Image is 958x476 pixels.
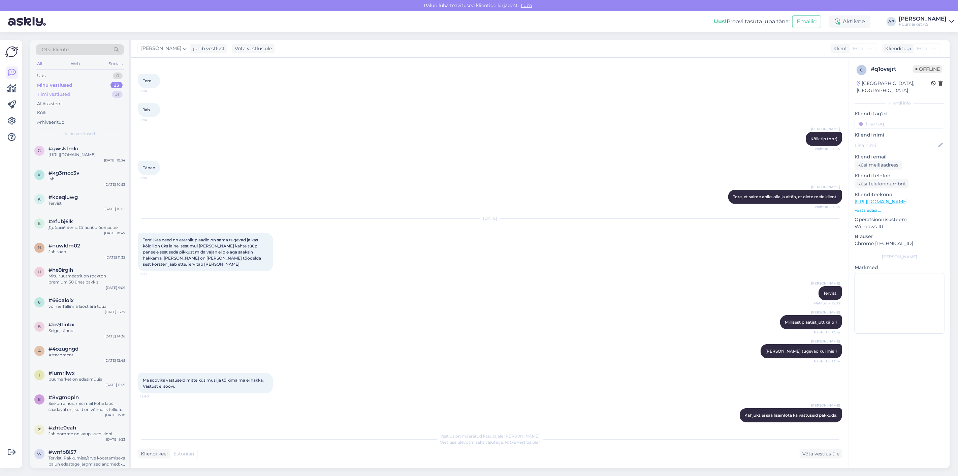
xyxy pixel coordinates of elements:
[899,16,954,27] a: [PERSON_NAME]Puumarket AS
[65,131,95,137] span: Minu vestlused
[855,153,945,160] p: Kliendi email
[37,119,65,126] div: Arhiveeritud
[855,216,945,223] p: Operatsioonisüsteem
[811,126,840,131] span: [PERSON_NAME]
[887,17,896,26] div: AP
[112,91,123,98] div: 31
[814,301,840,306] span: Nähtud ✓ 12:33
[38,427,41,432] span: z
[104,334,125,339] div: [DATE] 14:36
[917,45,937,52] span: Estonian
[744,413,837,418] span: Kahjuks ei saa lisainfota ka vastuseid pakkuda.
[855,233,945,240] p: Brauser
[811,281,840,286] span: [PERSON_NAME]
[37,451,42,456] span: w
[36,59,43,68] div: All
[855,191,945,198] p: Klienditeekond
[855,179,909,188] div: Küsi telefoninumbrit
[38,221,41,226] span: e
[49,200,125,206] div: Tervist
[138,450,168,457] div: Kliendi keel
[140,175,165,180] span: 11:14
[107,59,124,68] div: Socials
[831,45,847,52] div: Klient
[714,18,790,26] div: Proovi tasuta juba täna:
[143,165,155,170] span: Tänan
[49,431,125,437] div: Jah homme on kauplused kinni
[49,176,125,182] div: jah
[855,142,937,149] input: Lisa nimi
[104,182,125,187] div: [DATE] 10:53
[855,119,945,129] input: Lisa tag
[49,303,125,309] div: võime Tallinna laost ära tuua
[37,91,70,98] div: Tiimi vestlused
[49,425,76,431] span: #zhte0eah
[714,18,727,25] b: Uus!
[815,146,840,151] span: Nähtud ✓ 11:14
[49,400,125,413] div: See on ainus, mis meil kohe laos saadaval on, kuid on võimalik tellida ka lühemat mõõtu. Sel juhu...
[855,254,945,260] div: [PERSON_NAME]
[860,67,863,72] span: q
[37,110,47,116] div: Kõik
[49,218,73,225] span: #efubj6lk
[106,437,125,442] div: [DATE] 9:23
[811,403,840,408] span: [PERSON_NAME]
[49,328,125,334] div: Selge, tänud.
[5,46,18,58] img: Askly Logo
[232,44,275,53] div: Võta vestlus üle
[855,172,945,179] p: Kliendi telefon
[49,394,79,400] span: #8vgmopln
[173,450,194,457] span: Estonian
[855,199,907,205] a: [URL][DOMAIN_NAME]
[38,300,41,305] span: 6
[519,2,534,8] span: Luba
[39,373,40,378] span: i
[138,215,842,221] div: [DATE]
[855,223,945,230] p: Windows 10
[899,22,947,27] div: Puumarket AS
[38,245,41,250] span: n
[49,152,125,158] div: [URL][DOMAIN_NAME]
[49,322,74,328] span: #bs9tinbx
[38,197,41,202] span: k
[37,100,62,107] div: AI Assistent
[811,339,840,344] span: [PERSON_NAME]
[811,184,840,189] span: [PERSON_NAME]
[829,16,870,28] div: Aktiivne
[857,80,931,94] div: [GEOGRAPHIC_DATA], [GEOGRAPHIC_DATA]
[105,413,125,418] div: [DATE] 15:10
[49,297,74,303] span: #66oaioix
[814,359,840,364] span: Nähtud ✓ 12:34
[49,170,79,176] span: #kg3mcc3v
[105,255,125,260] div: [DATE] 11:32
[104,358,125,363] div: [DATE] 12:45
[855,100,945,106] div: Kliendi info
[49,352,125,358] div: Attachment
[190,45,225,52] div: juhib vestlust
[733,194,837,199] span: Tore, et saime abiks olla ja aitäh, et olete meie klient!
[42,46,69,53] span: Otsi kliente
[143,107,150,112] span: Jah
[855,131,945,139] p: Kliendi nimi
[106,285,125,290] div: [DATE] 9:09
[814,330,840,335] span: Nähtud ✓ 12:34
[503,440,540,445] i: „Võtke vestlus üle”
[855,160,902,170] div: Küsi meiliaadressi
[855,207,945,213] p: Vaata edasi ...
[70,59,82,68] div: Web
[49,346,78,352] span: #4ozugngd
[883,45,911,52] div: Klienditugi
[37,72,45,79] div: Uus
[440,440,540,445] span: Vestluse ülevõtmiseks vajutage
[38,397,41,402] span: 8
[49,225,125,231] div: Добрый день. Спасибо большое
[104,231,125,236] div: [DATE] 10:47
[49,267,73,273] span: #he9irgih
[855,110,945,117] p: Kliendi tag'id
[815,423,840,428] span: 14:27
[49,376,125,382] div: puumarket on edasimüüja
[49,146,78,152] span: #gwskfmlo
[104,158,125,163] div: [DATE] 10:34
[49,243,80,249] span: #nuwklm02
[49,273,125,285] div: Mitu ruutmeetrit on rockton premium 50 ühes pakkis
